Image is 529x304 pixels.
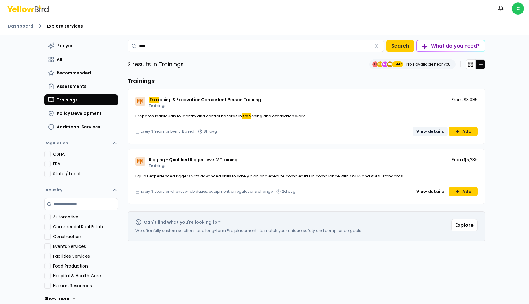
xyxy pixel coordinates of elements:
label: OSHA [53,151,118,157]
button: View details [413,127,448,136]
label: Events Services [53,243,118,249]
label: Automotive [53,214,118,220]
label: Construction [53,234,118,240]
span: Assessments [57,83,87,89]
span: SE [387,61,393,67]
mark: tren [242,113,251,119]
button: Explore [451,219,478,231]
label: Human Resources [53,283,118,289]
div: Regulation [44,151,118,182]
p: From $5,239 [452,157,478,163]
span: C [512,2,524,15]
button: Trainings [44,94,118,105]
span: 2d avg [282,189,295,194]
span: Trainings [149,103,167,108]
span: Every 3 years or whenever job duties, equipment, or regulations change [141,189,273,194]
nav: breadcrumb [8,22,522,30]
span: Trainings [57,97,78,103]
label: Food Production [53,263,118,269]
button: Recommended [44,67,118,78]
span: All [57,56,62,63]
span: ching & Excavation Competent Person Training [159,97,261,103]
p: 2 results in Trainings [128,60,184,69]
p: From $3,085 [452,97,478,103]
label: Hospital & Health Care [53,273,118,279]
span: Every 3 Years or Event-Based [141,129,194,134]
span: Prepares individuals to identify and control hazards in [135,113,242,119]
span: ching and excavation work. [251,113,306,119]
button: Add [449,187,478,196]
label: Commercial Real Estate [53,224,118,230]
button: Industry [44,182,118,198]
span: Trainings [149,163,167,168]
button: Search [386,40,414,52]
span: Explore services [47,23,83,29]
span: +1347 [393,61,402,67]
label: Facilities Services [53,253,118,259]
span: EE [372,61,378,67]
span: Policy Development [57,110,102,116]
label: State / Local [53,171,118,177]
button: Assessments [44,81,118,92]
p: We offer fully custom solutions and long-term Pro placements to match your unique safety and comp... [135,228,362,234]
label: EPA [53,161,118,167]
button: Add [449,127,478,136]
button: View details [413,187,448,196]
h2: Can't find what you're looking for? [144,219,222,225]
button: Regulation [44,138,118,151]
div: What do you need? [417,40,485,51]
mark: Tren [149,97,160,103]
span: Additional Services [57,124,100,130]
button: Policy Development [44,108,118,119]
button: For you [44,40,118,51]
span: 8h avg [204,129,217,134]
span: CE [377,61,383,67]
button: All [44,54,118,65]
button: Additional Services [44,121,118,132]
a: Dashboard [8,23,33,29]
span: Equips experienced riggers with advanced skills to safely plan and execute complex lifts in compl... [135,173,404,179]
span: Rigging - Qualified Rigger Level 2 Training [149,157,238,163]
h3: Trainings [128,77,485,85]
span: MJ [382,61,388,67]
span: For you [57,43,74,49]
button: What do you need? [416,40,485,52]
span: Recommended [57,70,91,76]
p: Pro's available near you [406,62,451,67]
